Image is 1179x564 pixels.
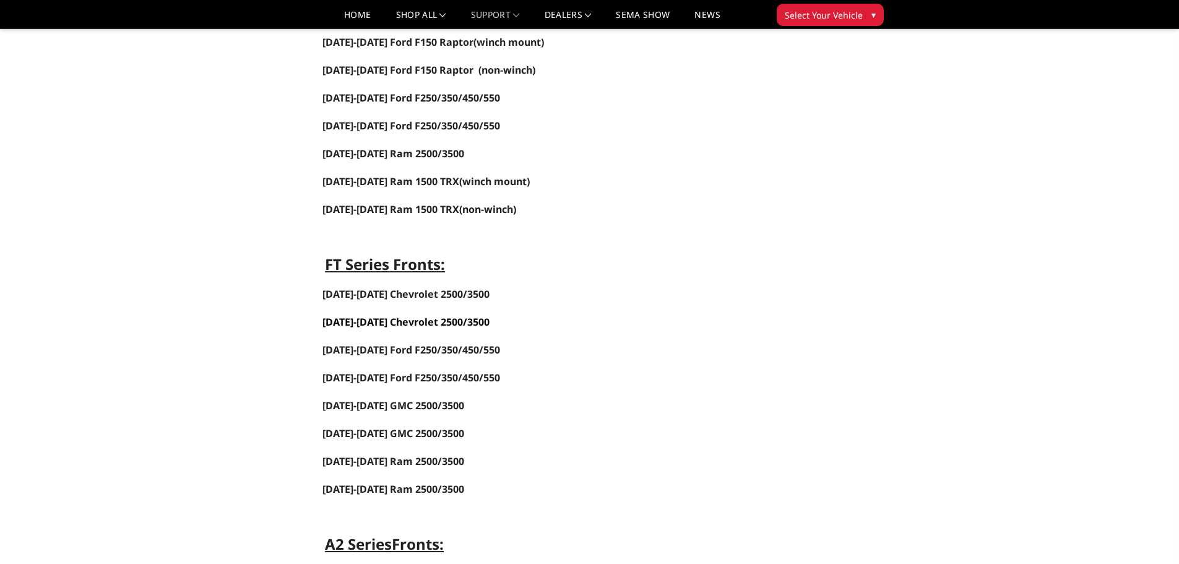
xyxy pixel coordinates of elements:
iframe: Chat Widget [1117,505,1179,564]
a: [DATE]-[DATE] Chevrolet 2500/3500 [322,287,490,301]
span: ▾ [871,8,876,21]
a: [DATE]-[DATE] GMC 2500/3500 [322,399,464,412]
a: Home [344,11,371,28]
strong: Fronts [392,534,439,554]
button: Select Your Vehicle [777,4,884,26]
a: [DATE]-[DATE] Ford F150 Raptor [322,64,473,76]
strong: FT Series Fronts: [325,254,445,274]
a: [DATE]-[DATE] Ford F250/350/450/550 [322,371,500,384]
span: Select Your Vehicle [785,9,863,22]
a: [DATE]-[DATE] Ram 2500/3500 [322,454,464,468]
a: [DATE]-[DATE] Ram 1500 TRX [322,176,459,188]
a: [DATE]-[DATE] Ford F250/350/450/550 [322,120,500,132]
span: (non-winch) [478,63,535,77]
a: [DATE]-[DATE] Ram 1500 TRX [322,202,459,216]
span: [DATE]-[DATE] Ram 1500 TRX [322,175,459,188]
a: [DATE]-[DATE] Ford F250/350/450/550 [322,91,500,105]
a: [DATE]-[DATE] Chevrolet 2500/3500 [322,315,490,329]
a: Support [471,11,520,28]
strong: A2 Series : [325,534,444,554]
a: [DATE]-[DATE] Ram 2500/3500 [322,484,464,495]
span: [DATE]-[DATE] Ford F250/350/450/550 [322,119,500,132]
a: [DATE]-[DATE] GMC 2500/3500 [322,427,464,440]
a: [DATE]-[DATE] Ford F150 Raptor [322,35,473,49]
span: (winch mount) [322,35,544,49]
a: Dealers [545,11,592,28]
a: shop all [396,11,446,28]
a: [DATE]-[DATE] Ram 2500/3500 [322,147,464,160]
span: [DATE]-[DATE] Ford F150 Raptor [322,63,473,77]
span: (non-winch) [322,202,516,216]
a: News [694,11,720,28]
span: [DATE]-[DATE] Ram 2500/3500 [322,482,464,496]
span: (winch mount) [459,175,530,188]
a: SEMA Show [616,11,670,28]
a: [DATE]-[DATE] Ford F250/350/450/550 [322,343,500,357]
